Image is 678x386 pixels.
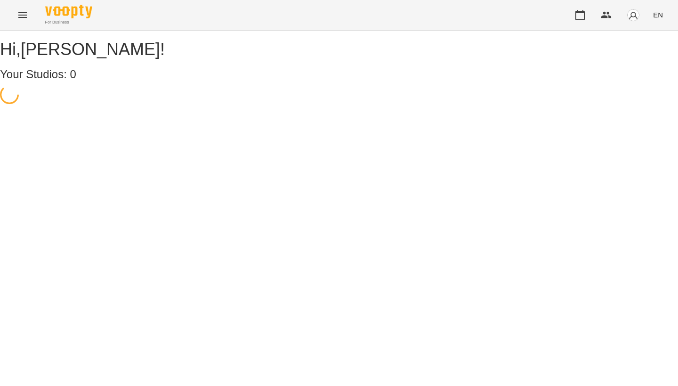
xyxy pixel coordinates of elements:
[70,68,76,80] span: 0
[653,10,663,20] span: EN
[45,19,92,25] span: For Business
[649,6,667,24] button: EN
[627,8,640,22] img: avatar_s.png
[45,5,92,18] img: Voopty Logo
[11,4,34,26] button: Menu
